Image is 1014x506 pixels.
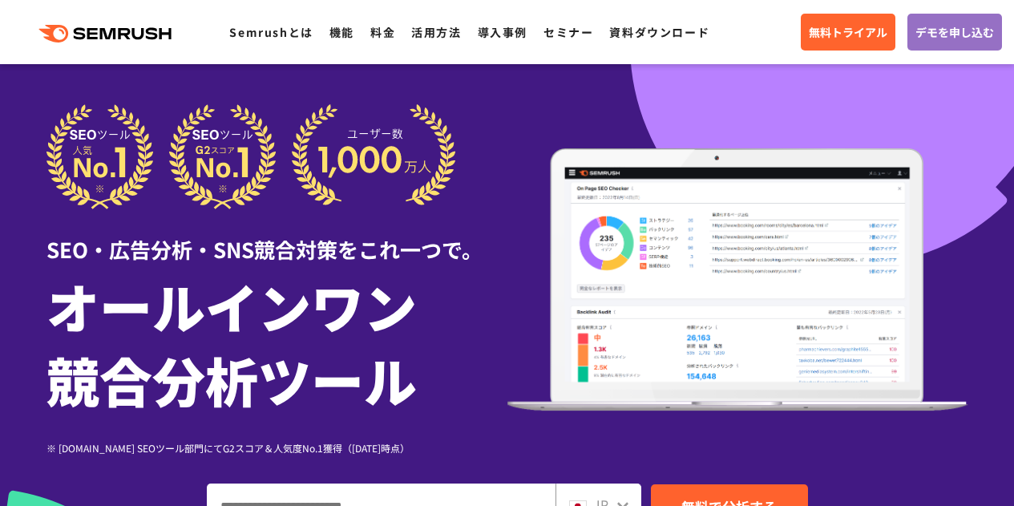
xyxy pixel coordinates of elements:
a: 機能 [329,24,354,40]
div: SEO・広告分析・SNS競合対策をこれ一つで。 [46,209,507,265]
a: デモを申し込む [907,14,1002,51]
a: 導入事例 [478,24,527,40]
span: デモを申し込む [915,23,994,41]
h1: オールインワン 競合分析ツール [46,269,507,416]
a: 活用方法 [411,24,461,40]
span: 無料トライアル [809,23,887,41]
a: 料金 [370,24,395,40]
a: 無料トライアル [801,14,895,51]
a: 資料ダウンロード [609,24,709,40]
div: ※ [DOMAIN_NAME] SEOツール部門にてG2スコア＆人気度No.1獲得（[DATE]時点） [46,440,507,455]
a: セミナー [543,24,593,40]
a: Semrushとは [229,24,313,40]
